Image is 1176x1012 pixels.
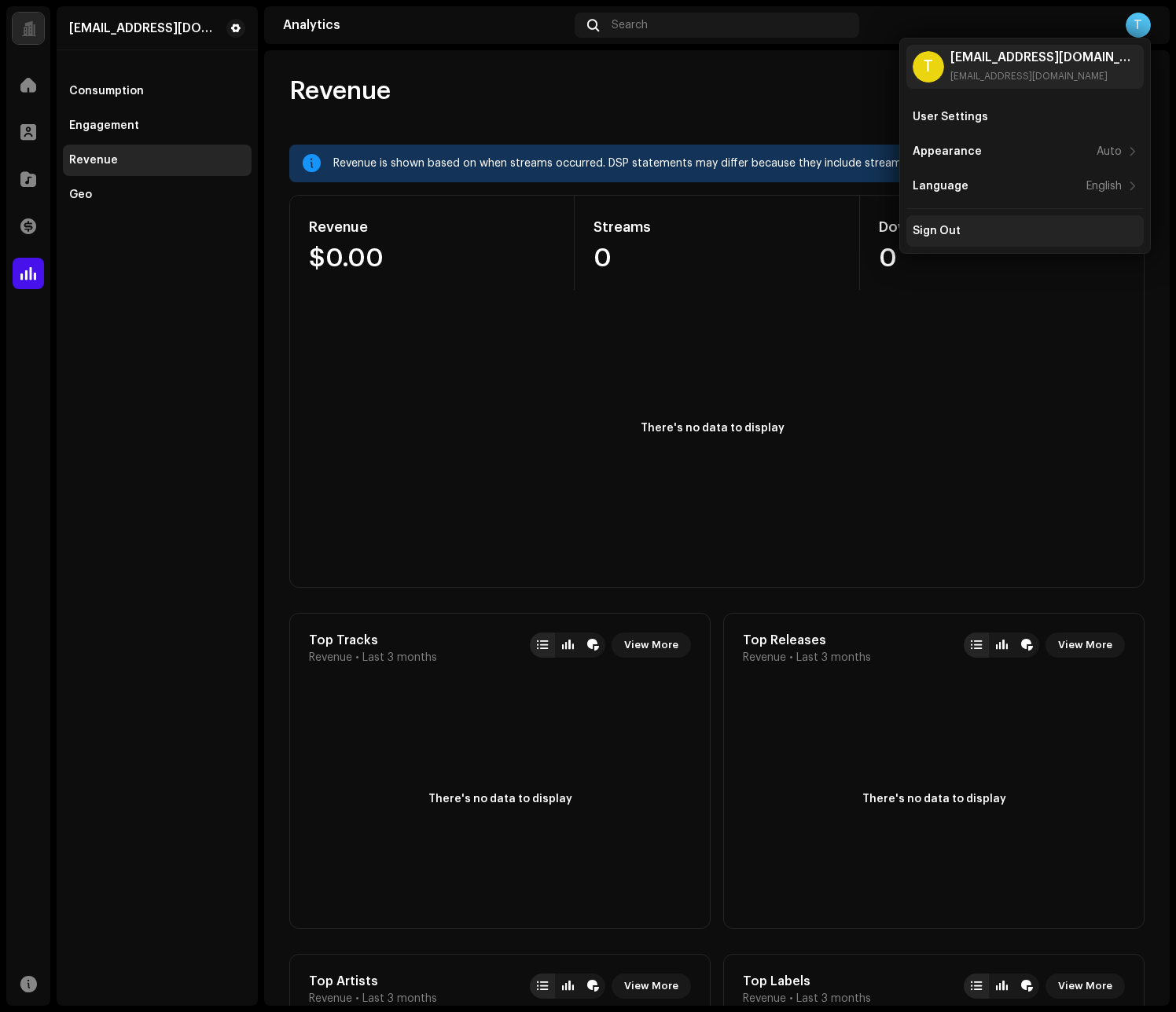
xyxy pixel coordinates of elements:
[796,992,871,1005] span: Last 3 months
[355,651,359,664] span: •
[913,111,988,123] div: User Settings
[913,51,944,82] div: T
[913,145,982,158] div: Appearance
[69,119,139,132] div: Engagement
[333,154,1132,173] div: Revenue is shown based on when streams occurred. DSP statements may differ because they include s...
[1046,973,1125,999] button: View More
[612,19,648,31] span: Search
[289,75,391,107] span: Revenue
[906,101,1144,133] re-m-nav-item: User Settings
[743,632,871,648] div: Top Releases
[69,22,220,35] div: teste.selos.escalaveis@strm.com.br
[309,973,437,989] div: Top Artists
[428,791,572,808] span: There's no data to display
[913,180,968,192] div: Language
[612,632,691,658] button: View More
[63,179,252,211] re-m-nav-item: Geo
[1058,629,1112,661] span: View More
[913,225,961,237] div: Sign Out
[612,973,691,999] button: View More
[624,970,678,1002] span: View More
[283,19,568,31] div: Analytics
[950,51,1137,64] div: [EMAIL_ADDRESS][DOMAIN_NAME]
[63,75,252,107] re-m-nav-item: Consumption
[789,651,793,664] span: •
[1058,970,1112,1002] span: View More
[63,110,252,141] re-m-nav-item: Engagement
[743,651,786,664] span: Revenue
[309,632,437,648] div: Top Tracks
[906,215,1144,247] re-m-nav-item: Sign Out
[309,992,352,1005] span: Revenue
[1097,145,1122,158] div: Auto
[69,85,144,97] div: Consumption
[1086,180,1122,192] div: English
[63,145,252,176] re-m-nav-item: Revenue
[69,189,92,201] div: Geo
[950,70,1137,82] div: [EMAIL_ADDRESS][DOMAIN_NAME]
[309,651,352,664] span: Revenue
[906,170,1144,202] re-m-nav-item: Language
[355,992,359,1005] span: •
[641,423,785,434] text: There's no data to display
[743,992,786,1005] span: Revenue
[362,651,437,664] span: Last 3 months
[862,791,1006,808] span: There's no data to display
[906,136,1144,167] re-m-nav-item: Appearance
[624,629,678,661] span: View More
[69,154,118,167] div: Revenue
[362,992,437,1005] span: Last 3 months
[743,973,871,989] div: Top Labels
[1126,13,1151,38] div: T
[1046,632,1125,658] button: View More
[796,651,871,664] span: Last 3 months
[789,992,793,1005] span: •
